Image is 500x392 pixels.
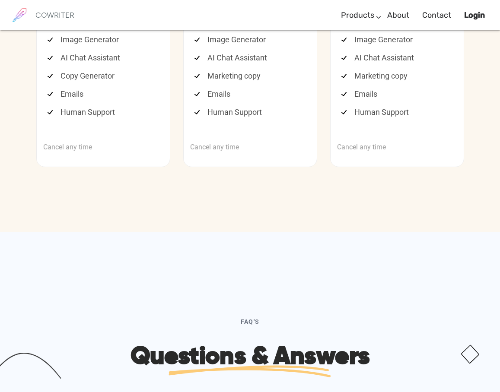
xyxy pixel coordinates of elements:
[9,4,30,26] img: brand logo
[194,103,310,121] li: Human Support
[341,49,457,67] li: AI Chat Assistant
[464,3,485,28] a: Login
[387,3,409,28] a: About
[48,67,163,85] li: Copy Generator
[131,339,370,371] span: Questions & Answers
[194,49,310,67] li: AI Chat Assistant
[190,128,310,154] div: Cancel any time
[194,85,310,103] li: Emails
[341,85,457,103] li: Emails
[341,3,374,28] a: Products
[422,3,451,28] a: Contact
[337,128,457,154] div: Cancel any time
[35,11,74,19] h6: COWRITER
[48,103,163,121] li: Human Support
[341,67,457,85] li: Marketing copy
[341,31,457,49] li: Image Generator
[48,49,163,67] li: AI Chat Assistant
[143,318,357,332] h6: FAQ's
[464,10,485,20] b: Login
[194,31,310,49] li: Image Generator
[48,31,163,49] li: Image Generator
[341,103,457,121] li: Human Support
[460,344,480,364] img: shape
[43,128,163,154] div: Cancel any time
[48,85,163,103] li: Emails
[194,67,310,85] li: Marketing copy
